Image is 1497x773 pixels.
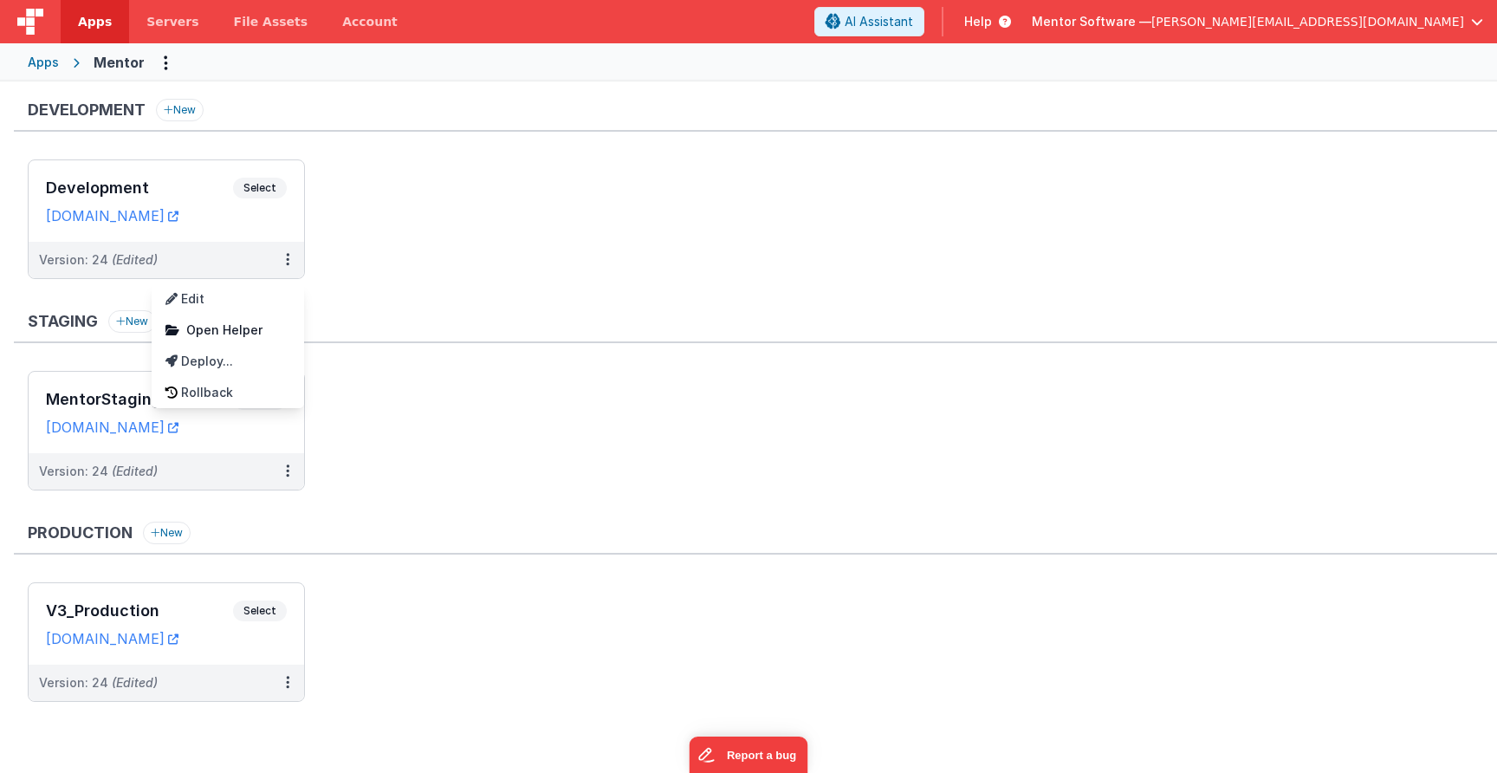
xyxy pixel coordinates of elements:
span: File Assets [234,13,308,30]
span: Help [964,13,992,30]
span: Apps [78,13,112,30]
span: Mentor Software — [1032,13,1151,30]
span: AI Assistant [845,13,913,30]
span: Servers [146,13,198,30]
button: AI Assistant [814,7,924,36]
iframe: Marker.io feedback button [690,737,808,773]
span: Open Helper [186,322,262,337]
span: [PERSON_NAME][EMAIL_ADDRESS][DOMAIN_NAME] [1151,13,1464,30]
div: Options [152,283,304,408]
button: Mentor Software — [PERSON_NAME][EMAIL_ADDRESS][DOMAIN_NAME] [1032,13,1483,30]
a: Rollback [152,377,304,408]
a: Edit [152,283,304,315]
a: Deploy... [152,346,304,377]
